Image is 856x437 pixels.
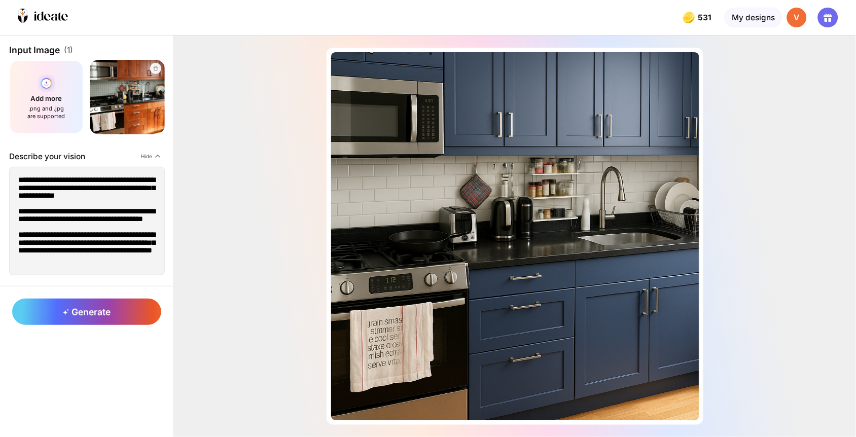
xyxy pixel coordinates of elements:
span: Generate [63,307,110,317]
span: (1) [64,45,73,55]
div: Describe your vision [9,152,85,161]
span: Hide [141,153,153,159]
div: My designs [725,8,782,28]
span: 531 [698,13,714,22]
div: Input Image [9,45,165,55]
div: V [787,8,807,28]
